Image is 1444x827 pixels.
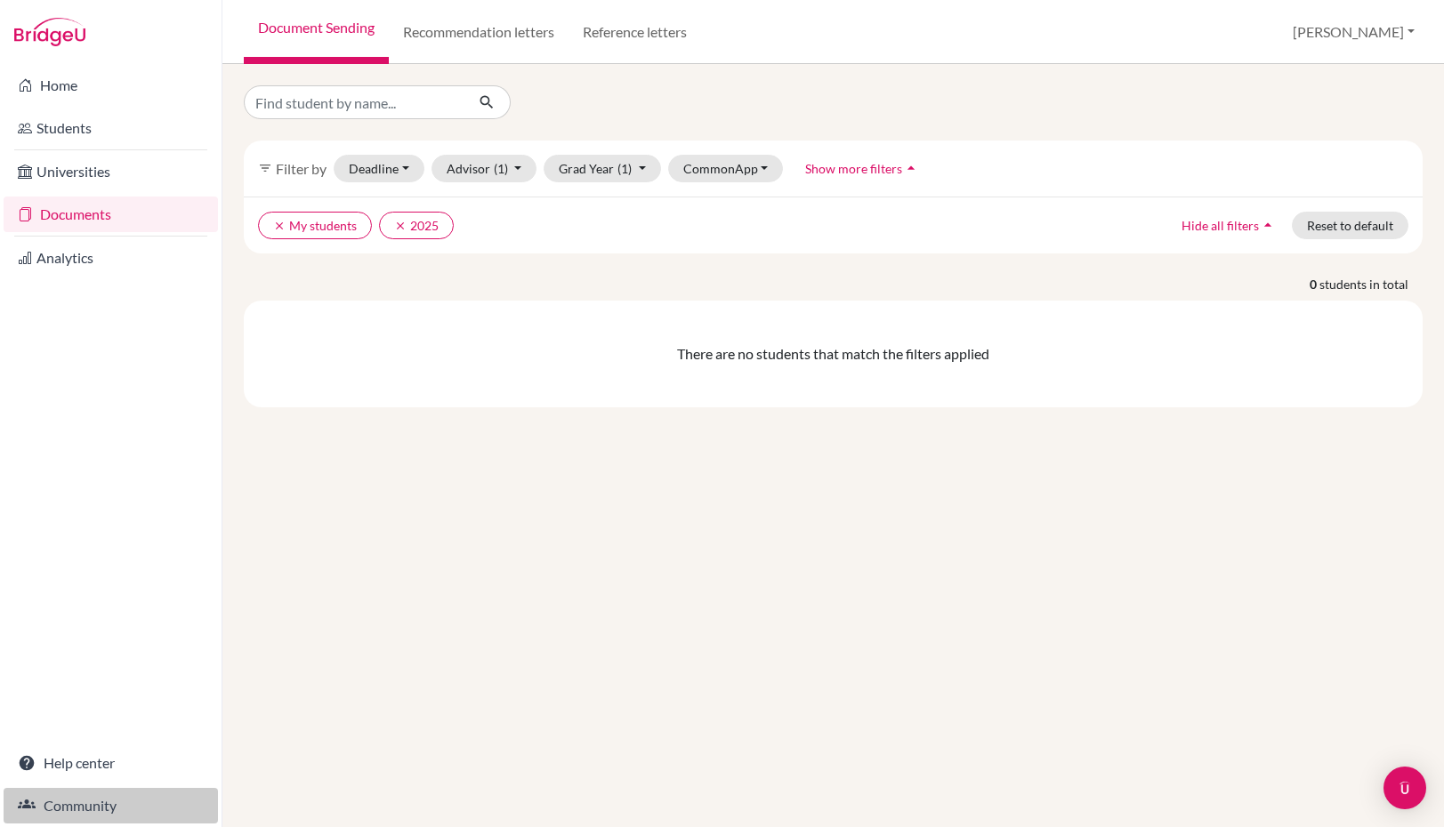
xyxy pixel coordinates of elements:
button: clear2025 [379,212,454,239]
a: Analytics [4,240,218,276]
button: Advisor(1) [432,155,537,182]
a: Students [4,110,218,146]
i: clear [394,220,407,232]
span: (1) [494,161,508,176]
span: Filter by [276,160,327,177]
span: Hide all filters [1182,218,1259,233]
input: Find student by name... [244,85,464,119]
button: Grad Year(1) [544,155,661,182]
div: There are no students that match the filters applied [251,343,1416,365]
a: Help center [4,745,218,781]
button: clearMy students [258,212,372,239]
i: clear [273,220,286,232]
i: arrow_drop_up [1259,216,1277,234]
button: Reset to default [1292,212,1408,239]
button: [PERSON_NAME] [1285,15,1423,49]
strong: 0 [1310,275,1319,293]
a: Home [4,68,218,103]
div: Open Intercom Messenger [1383,767,1426,809]
span: (1) [617,161,632,176]
i: arrow_drop_up [902,159,920,177]
button: CommonApp [668,155,784,182]
i: filter_list [258,161,272,175]
span: students in total [1319,275,1423,293]
img: Bridge-U [14,18,85,46]
button: Show more filtersarrow_drop_up [790,155,935,182]
a: Community [4,788,218,823]
button: Deadline [334,155,424,182]
a: Documents [4,197,218,232]
a: Universities [4,154,218,189]
button: Hide all filtersarrow_drop_up [1166,212,1292,239]
span: Show more filters [805,161,902,176]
